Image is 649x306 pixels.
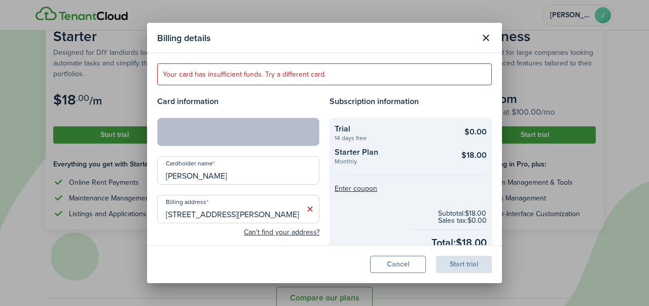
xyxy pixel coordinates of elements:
button: Can't find your address? [244,227,319,237]
button: Enter coupon [335,185,377,192]
h4: Card information [157,95,319,108]
h4: Subscription information [330,95,492,108]
checkout-subtotal-item: Sales tax: $0.00 [438,217,487,224]
button: Close modal [477,29,494,47]
checkout-summary-item-title: Starter Plan [335,146,449,158]
iframe: Secure card payment input frame [164,127,313,137]
error-message: Your card has insufficient funds. Try a different card. [157,63,492,85]
modal-title: Billing details [157,28,475,48]
button: Cancel [370,256,426,273]
checkout-summary-item-title: Trial [335,123,449,135]
checkout-subtotal-item: Subtotal: $18.00 [438,210,487,217]
checkout-summary-item-main-price: $0.00 [464,126,487,138]
checkout-summary-item-main-price: $18.00 [461,149,487,161]
checkout-summary-item-description: Monthly [335,158,449,164]
input: Start typing the address and then select from the dropdown [157,195,319,223]
checkout-total-main: Total: $18.00 [431,235,487,250]
checkout-summary-item-description: 14 days free [335,135,449,141]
